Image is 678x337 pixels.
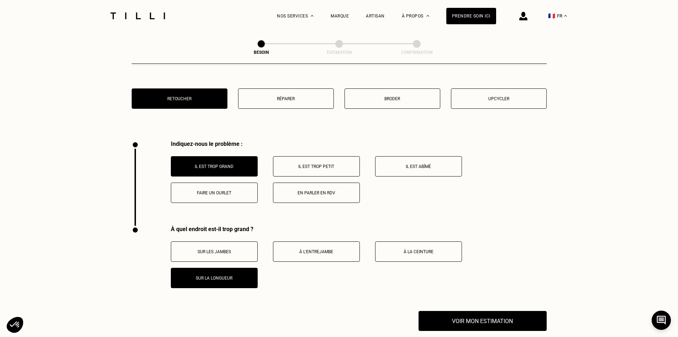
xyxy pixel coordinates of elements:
[171,183,258,203] button: Faire un ourlet
[273,183,360,203] button: En parler en RDV
[273,156,360,177] button: Il est trop petit
[519,12,527,20] img: icône connexion
[446,8,496,24] a: Prendre soin ici
[381,50,452,55] div: Confirmation
[226,50,297,55] div: Besoin
[171,226,547,233] div: À quel endroit est-il trop grand ?
[171,241,258,262] button: Sur les jambes
[238,88,334,109] button: Réparer
[171,141,547,147] div: Indiquez-nous le problème :
[375,241,462,262] button: À la ceinture
[375,156,462,177] button: Il est abîmé
[366,14,385,19] a: Artisan
[136,96,224,101] p: Retoucher
[171,156,258,177] button: Il est trop grand
[419,311,547,331] button: Voir mon estimation
[345,88,440,109] button: Broder
[379,249,458,254] p: À la ceinture
[132,88,227,109] button: Retoucher
[331,14,349,19] a: Marque
[451,88,547,109] button: Upcycler
[277,190,356,195] p: En parler en RDV
[311,15,314,17] img: Menu déroulant
[242,96,330,101] p: Réparer
[548,12,555,19] span: 🇫🇷
[277,164,356,169] p: Il est trop petit
[171,268,258,288] button: Sur la longueur
[379,164,458,169] p: Il est abîmé
[273,241,360,262] button: À l’entrejambe
[426,15,429,17] img: Menu déroulant à propos
[277,249,356,254] p: À l’entrejambe
[455,96,543,101] p: Upcycler
[175,190,254,195] p: Faire un ourlet
[175,276,254,281] p: Sur la longueur
[108,12,168,19] img: Logo du service de couturière Tilli
[175,249,254,254] p: Sur les jambes
[304,50,375,55] div: Estimation
[175,164,254,169] p: Il est trop grand
[564,15,567,17] img: menu déroulant
[348,96,436,101] p: Broder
